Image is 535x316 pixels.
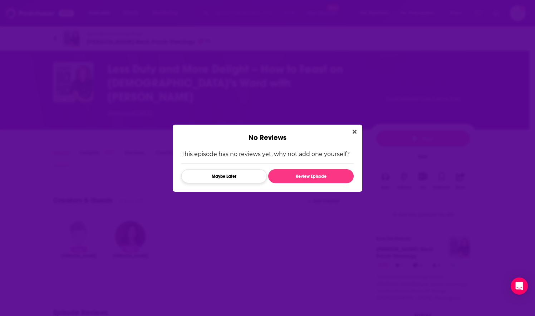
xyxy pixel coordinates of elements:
div: Open Intercom Messenger [511,277,528,295]
button: Review Episode [268,169,354,183]
p: This episode has no reviews yet, why not add one yourself? [181,151,354,157]
button: Close [350,127,359,136]
div: No Reviews [173,125,362,142]
button: Maybe Later [181,169,267,183]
